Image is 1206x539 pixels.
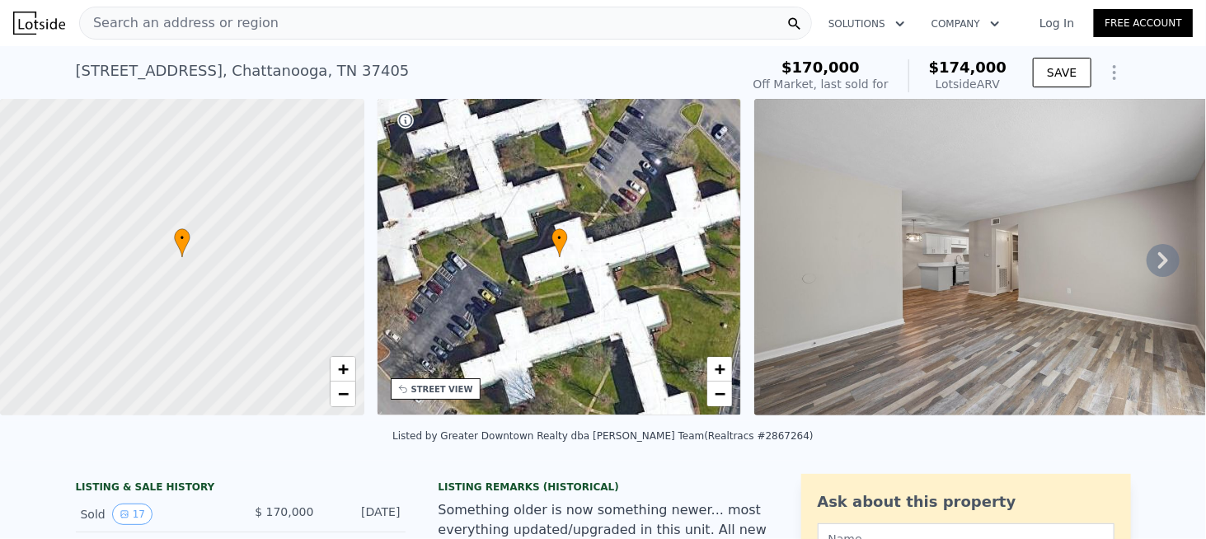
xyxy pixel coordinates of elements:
[929,76,1007,92] div: Lotside ARV
[551,231,568,246] span: •
[255,505,313,518] span: $ 170,000
[551,228,568,257] div: •
[331,357,355,382] a: Zoom in
[331,382,355,406] a: Zoom out
[929,59,1007,76] span: $174,000
[1033,58,1091,87] button: SAVE
[707,357,732,382] a: Zoom in
[753,76,889,92] div: Off Market, last sold for
[76,480,406,497] div: LISTING & SALE HISTORY
[174,228,190,257] div: •
[781,59,860,76] span: $170,000
[174,231,190,246] span: •
[337,383,348,404] span: −
[327,504,401,525] div: [DATE]
[818,490,1114,513] div: Ask about this property
[337,359,348,379] span: +
[715,359,725,379] span: +
[76,59,410,82] div: [STREET_ADDRESS] , Chattanooga , TN 37405
[112,504,153,525] button: View historical data
[392,430,814,442] div: Listed by Greater Downtown Realty dba [PERSON_NAME] Team (Realtracs #2867264)
[1094,9,1193,37] a: Free Account
[13,12,65,35] img: Lotside
[1020,15,1094,31] a: Log In
[815,9,918,39] button: Solutions
[707,382,732,406] a: Zoom out
[1098,56,1131,89] button: Show Options
[918,9,1013,39] button: Company
[80,13,279,33] span: Search an address or region
[411,383,473,396] div: STREET VIEW
[715,383,725,404] span: −
[81,504,228,525] div: Sold
[439,480,768,494] div: Listing Remarks (Historical)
